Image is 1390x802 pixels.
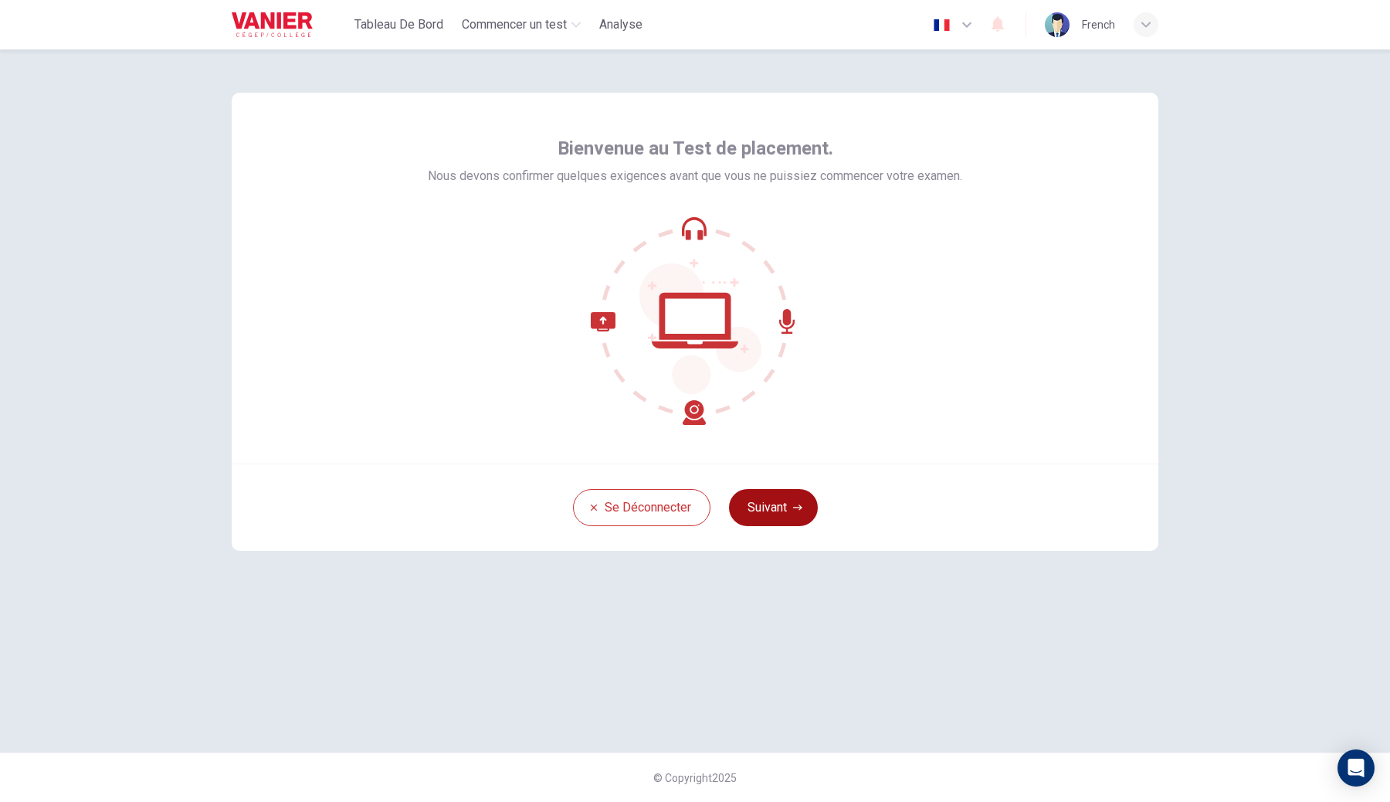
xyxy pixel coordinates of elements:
[462,15,567,34] span: Commencer un test
[653,772,737,784] span: © Copyright 2025
[558,136,833,161] span: Bienvenue au Test de placement.
[1337,749,1375,787] div: Open Intercom Messenger
[354,15,443,34] span: Tableau de bord
[348,11,449,39] button: Tableau de bord
[232,9,348,40] a: Vanier logo
[232,9,313,40] img: Vanier logo
[729,489,818,526] button: Suivant
[1082,15,1115,34] div: French
[573,489,710,526] button: Se déconnecter
[932,19,951,31] img: fr
[428,167,962,185] span: Nous devons confirmer quelques exigences avant que vous ne puissiez commencer votre examen.
[593,11,649,39] button: Analyse
[599,15,642,34] span: Analyse
[1045,12,1070,37] img: Profile picture
[456,11,587,39] button: Commencer un test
